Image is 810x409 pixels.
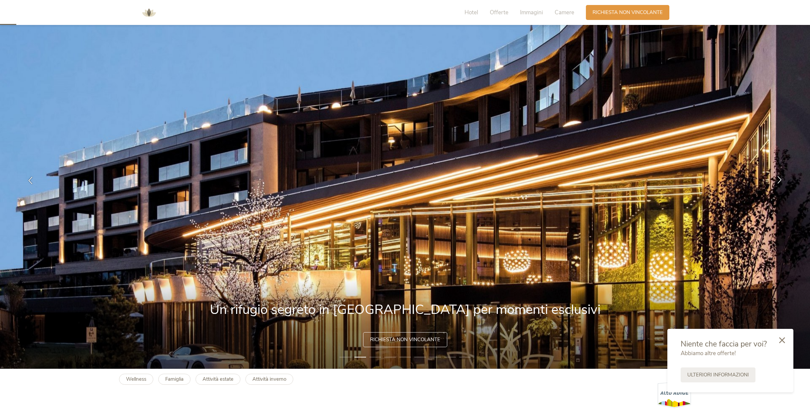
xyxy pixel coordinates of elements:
a: Wellness [119,374,153,385]
b: Attività estate [202,376,233,382]
span: Ulteriori informazioni [687,371,749,378]
span: Abbiamo altre offerte! [681,349,736,357]
img: Alto Adige [658,382,691,408]
span: Immagini [520,9,543,16]
b: Wellness [126,376,146,382]
b: Famiglia [165,376,184,382]
span: Camere [555,9,574,16]
a: Attività inverno [245,374,293,385]
a: AMONTI & LUNARIS Wellnessresort [139,10,159,15]
b: Attività inverno [252,376,286,382]
span: Niente che faccia per voi? [681,339,767,349]
a: Ulteriori informazioni [681,367,755,382]
span: Richiesta non vincolante [593,9,663,16]
a: Famiglia [158,374,191,385]
span: Richiesta non vincolante [370,336,440,343]
span: Hotel [465,9,478,16]
span: Offerte [490,9,508,16]
img: AMONTI & LUNARIS Wellnessresort [139,3,159,23]
a: Attività estate [196,374,240,385]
